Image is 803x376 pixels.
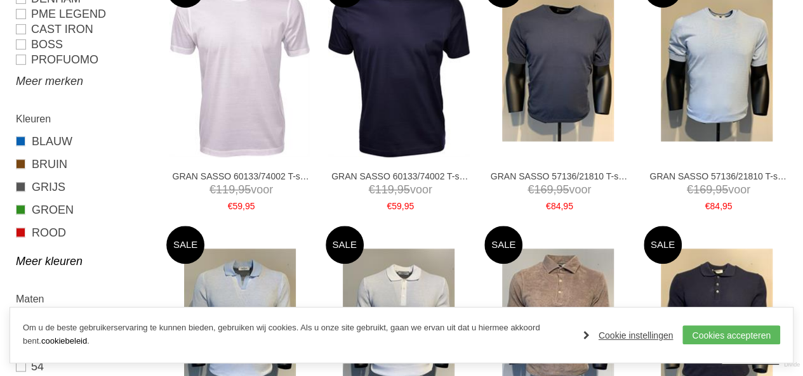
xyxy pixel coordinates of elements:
h2: Maten [16,291,151,307]
span: 84 [710,201,720,211]
span: , [235,183,238,196]
span: , [561,201,563,211]
a: GRAN SASSO 57136/21810 T-shirts [491,171,628,182]
span: € [209,183,216,196]
p: Om u de beste gebruikerservaring te kunnen bieden, gebruiken wij cookies. Als u onze site gebruik... [23,321,571,348]
a: PROFUOMO [16,52,151,67]
a: BLAUW [16,133,151,150]
a: Cookie instellingen [583,326,674,345]
span: , [402,201,404,211]
span: € [546,201,551,211]
a: GRAN SASSO 60133/74002 T-shirts [172,171,310,182]
h2: Kleuren [16,111,151,127]
span: , [394,183,397,196]
a: GRAN SASSO 60133/74002 T-shirts [331,171,469,182]
a: cookiebeleid [41,336,87,346]
span: € [369,183,375,196]
span: € [387,201,392,211]
a: GRIJS [16,179,151,195]
span: 95 [397,183,410,196]
span: € [687,183,693,196]
a: GROEN [16,202,151,218]
span: 95 [238,183,251,196]
span: , [720,201,722,211]
span: voor [331,182,469,198]
span: 95 [715,183,728,196]
span: 59 [392,201,402,211]
span: 95 [722,201,733,211]
span: 95 [404,201,415,211]
span: , [712,183,715,196]
span: 169 [693,183,712,196]
a: BOSS [16,37,151,52]
span: 169 [534,183,553,196]
span: 84 [551,201,561,211]
span: , [242,201,245,211]
span: voor [172,182,310,198]
span: 59 [232,201,242,211]
a: Cookies accepteren [682,325,780,344]
a: GRAN SASSO 57136/21810 T-shirts [649,171,787,182]
span: € [528,183,534,196]
span: 119 [375,183,394,196]
a: CAST IRON [16,22,151,37]
a: ROOD [16,224,151,241]
a: Meer merken [16,74,151,89]
span: voor [649,182,787,198]
a: PME LEGEND [16,6,151,22]
span: voor [491,182,628,198]
a: BRUIN [16,156,151,172]
a: Meer kleuren [16,254,151,269]
a: 54 [16,359,151,374]
span: 95 [245,201,255,211]
span: 95 [563,201,573,211]
span: € [705,201,710,211]
span: 119 [216,183,235,196]
span: € [228,201,233,211]
span: 95 [556,183,569,196]
span: , [553,183,556,196]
